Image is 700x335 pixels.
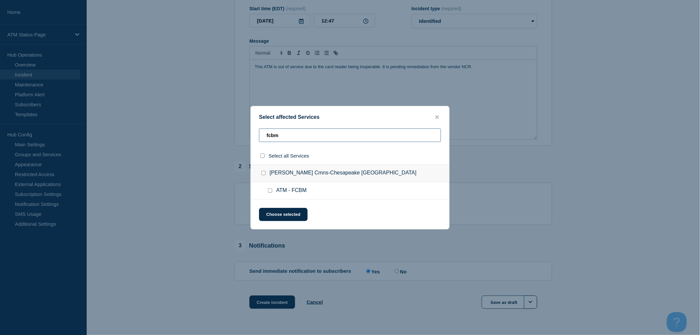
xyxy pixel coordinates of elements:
[259,208,308,221] button: Choose selected
[268,188,272,193] input: ATM - FCBM checkbox
[261,171,266,175] input: Cahoon Cmns-Chesapeake VA checkbox
[251,164,449,182] div: [PERSON_NAME] Cmns-Chesapeake [GEOGRAPHIC_DATA]
[276,187,307,194] span: ATM - FCBM
[269,153,309,159] span: Select all Services
[260,154,265,158] input: select all checkbox
[433,114,441,120] button: close button
[259,128,441,142] input: Search
[251,114,449,120] div: Select affected Services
